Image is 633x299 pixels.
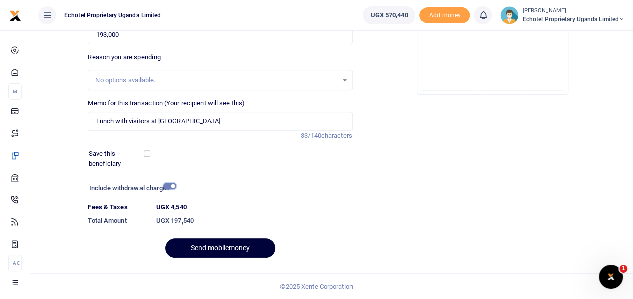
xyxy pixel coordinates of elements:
[359,6,419,24] li: Wallet ballance
[301,132,321,139] span: 33/140
[88,25,352,44] input: UGX
[156,217,353,225] h6: UGX 197,540
[156,202,187,212] label: UGX 4,540
[88,52,160,62] label: Reason you are spending
[500,6,625,24] a: profile-user [PERSON_NAME] Echotel Proprietary Uganda Limited
[419,7,470,24] li: Toup your wallet
[95,75,337,85] div: No options available.
[419,7,470,24] span: Add money
[84,202,152,212] dt: Fees & Taxes
[89,148,145,168] label: Save this beneficiary
[89,184,172,192] h6: Include withdrawal charges
[500,6,518,24] img: profile-user
[8,83,22,100] li: M
[599,265,623,289] iframe: Intercom live chat
[370,10,408,20] span: UGX 570,440
[522,15,625,24] span: Echotel Proprietary Uganda Limited
[88,112,352,131] input: Enter extra information
[619,265,627,273] span: 1
[9,11,21,19] a: logo-small logo-large logo-large
[60,11,165,20] span: Echotel Proprietary Uganda Limited
[321,132,353,139] span: characters
[165,238,275,258] button: Send mobilemoney
[88,217,148,225] h6: Total Amount
[419,11,470,18] a: Add money
[88,98,245,108] label: Memo for this transaction (Your recipient will see this)
[363,6,415,24] a: UGX 570,440
[522,7,625,15] small: [PERSON_NAME]
[8,255,22,271] li: Ac
[9,10,21,22] img: logo-small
